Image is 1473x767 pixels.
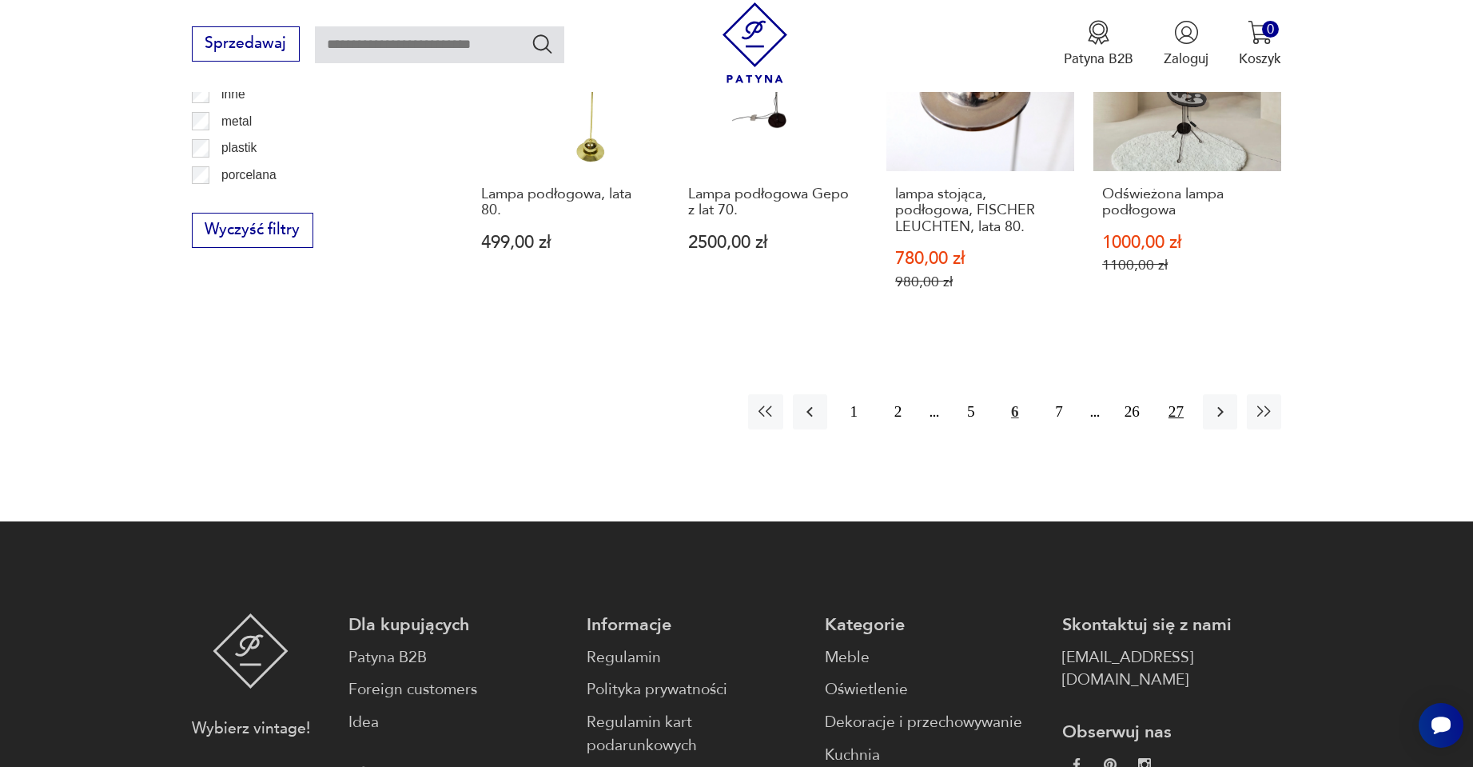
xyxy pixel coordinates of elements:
img: Patyna - sklep z meblami i dekoracjami vintage [213,613,289,689]
a: Regulamin kart podarunkowych [587,711,806,757]
a: Regulamin [587,646,806,669]
p: porcelana [221,165,277,186]
a: Kuchnia [825,744,1044,767]
img: Ikona koszyka [1248,20,1272,45]
a: [EMAIL_ADDRESS][DOMAIN_NAME] [1062,646,1281,693]
button: 0Koszyk [1239,20,1281,68]
p: 780,00 zł [895,250,1065,267]
p: 1000,00 zł [1102,234,1272,251]
button: 7 [1041,394,1076,429]
button: 26 [1115,394,1149,429]
p: Informacje [587,613,806,637]
p: Dla kupujących [348,613,567,637]
p: metal [221,111,252,132]
iframe: Smartsupp widget button [1419,703,1463,748]
p: 1100,00 zł [1102,257,1272,274]
button: 1 [837,394,871,429]
a: Ikona medaluPatyna B2B [1064,20,1133,68]
img: Patyna - sklep z meblami i dekoracjami vintage [715,2,795,83]
p: 499,00 zł [481,234,651,251]
button: Patyna B2B [1064,20,1133,68]
button: 6 [997,394,1032,429]
a: Polityka prywatności [587,678,806,701]
a: Patyna B2B [348,646,567,669]
button: 27 [1159,394,1193,429]
button: 2 [881,394,915,429]
p: Kategorie [825,613,1044,637]
p: Patyna B2B [1064,50,1133,68]
h3: Lampa podłogowa Gepo z lat 70. [688,186,858,219]
button: Zaloguj [1164,20,1208,68]
p: Wybierz vintage! [192,717,310,741]
p: Obserwuj nas [1062,721,1281,744]
a: Sprzedawaj [192,38,300,51]
div: 0 [1262,21,1279,38]
p: porcelit [221,191,261,212]
a: Meble [825,646,1044,669]
a: Idea [348,711,567,734]
a: Dekoracje i przechowywanie [825,711,1044,734]
h3: lampa stojąca, podłogowa, FISCHER LEUCHTEN, lata 80. [895,186,1065,235]
img: Ikonka użytkownika [1174,20,1199,45]
a: Oświetlenie [825,678,1044,701]
button: 5 [953,394,988,429]
button: Wyczyść filtry [192,213,313,248]
h3: Lampa podłogowa, lata 80. [481,186,651,219]
p: Skontaktuj się z nami [1062,613,1281,637]
a: Foreign customers [348,678,567,701]
p: plastik [221,138,257,158]
p: 2500,00 zł [688,234,858,251]
p: Koszyk [1239,50,1281,68]
p: inne [221,84,245,105]
p: 980,00 zł [895,274,1065,290]
img: Ikona medalu [1086,20,1111,45]
button: Szukaj [531,32,554,55]
p: Zaloguj [1164,50,1208,68]
h3: Odświeżona lampa podłogowa [1102,186,1272,219]
button: Sprzedawaj [192,26,300,62]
